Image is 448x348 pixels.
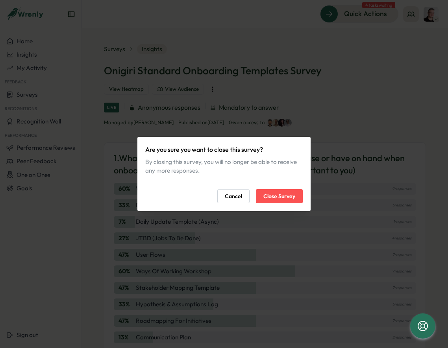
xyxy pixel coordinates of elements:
[225,190,242,203] span: Cancel
[145,158,303,175] div: By closing this survey, you will no longer be able to receive any more responses.
[217,189,250,203] button: Cancel
[263,190,295,203] span: Close Survey
[256,189,303,203] button: Close Survey
[145,145,303,155] p: Are you sure you want to close this survey?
